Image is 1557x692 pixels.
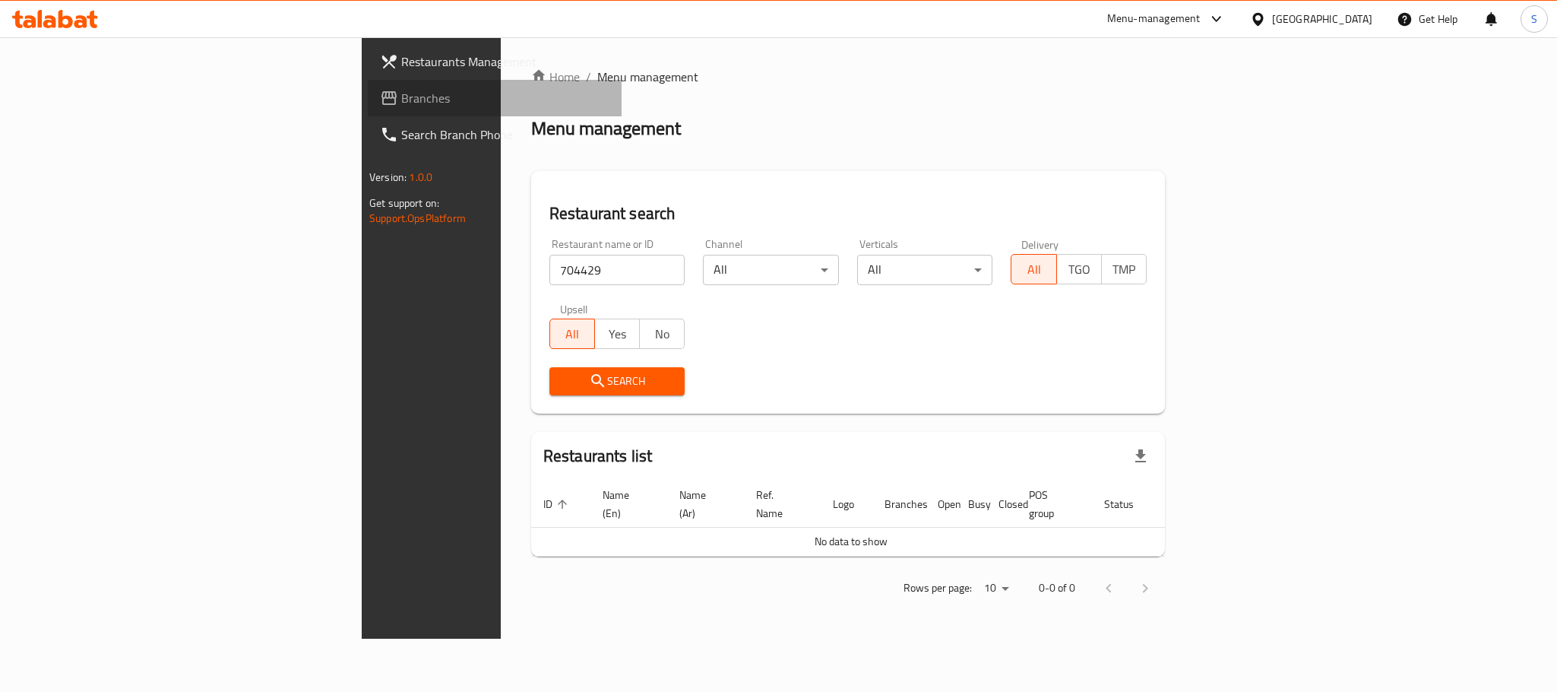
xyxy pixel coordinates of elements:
[368,43,622,80] a: Restaurants Management
[531,481,1224,557] table: enhanced table
[549,255,685,285] input: Search for restaurant name or ID..
[756,486,802,522] span: Ref. Name
[543,445,652,468] h2: Restaurants list
[368,116,622,153] a: Search Branch Phone
[956,481,986,528] th: Busy
[1063,259,1096,281] span: TGO
[409,167,432,187] span: 1.0.0
[815,532,888,551] span: No data to show
[1272,11,1372,27] div: [GEOGRAPHIC_DATA]
[401,52,609,71] span: Restaurants Management
[926,481,956,528] th: Open
[369,193,439,213] span: Get support on:
[857,255,993,285] div: All
[549,202,1147,225] h2: Restaurant search
[368,80,622,116] a: Branches
[1101,254,1147,284] button: TMP
[531,68,1165,86] nav: breadcrumb
[646,323,679,345] span: No
[639,319,685,349] button: No
[597,68,698,86] span: Menu management
[1017,259,1050,281] span: All
[601,323,634,345] span: Yes
[1108,259,1141,281] span: TMP
[594,319,640,349] button: Yes
[1056,254,1102,284] button: TGO
[1011,254,1056,284] button: All
[549,319,595,349] button: All
[679,486,726,522] span: Name (Ar)
[1029,486,1074,522] span: POS group
[821,481,872,528] th: Logo
[369,167,407,187] span: Version:
[401,125,609,144] span: Search Branch Phone
[531,116,681,141] h2: Menu management
[904,579,972,598] p: Rows per page:
[543,495,572,513] span: ID
[703,255,839,285] div: All
[1107,10,1201,28] div: Menu-management
[401,89,609,107] span: Branches
[986,481,1017,528] th: Closed
[1104,495,1154,513] span: Status
[1122,438,1159,475] div: Export file
[549,367,685,395] button: Search
[978,577,1014,600] div: Rows per page:
[369,208,466,228] a: Support.OpsPlatform
[562,372,673,391] span: Search
[872,481,926,528] th: Branches
[1021,239,1059,249] label: Delivery
[560,303,588,314] label: Upsell
[1039,579,1075,598] p: 0-0 of 0
[1531,11,1537,27] span: S
[603,486,649,522] span: Name (En)
[556,323,589,345] span: All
